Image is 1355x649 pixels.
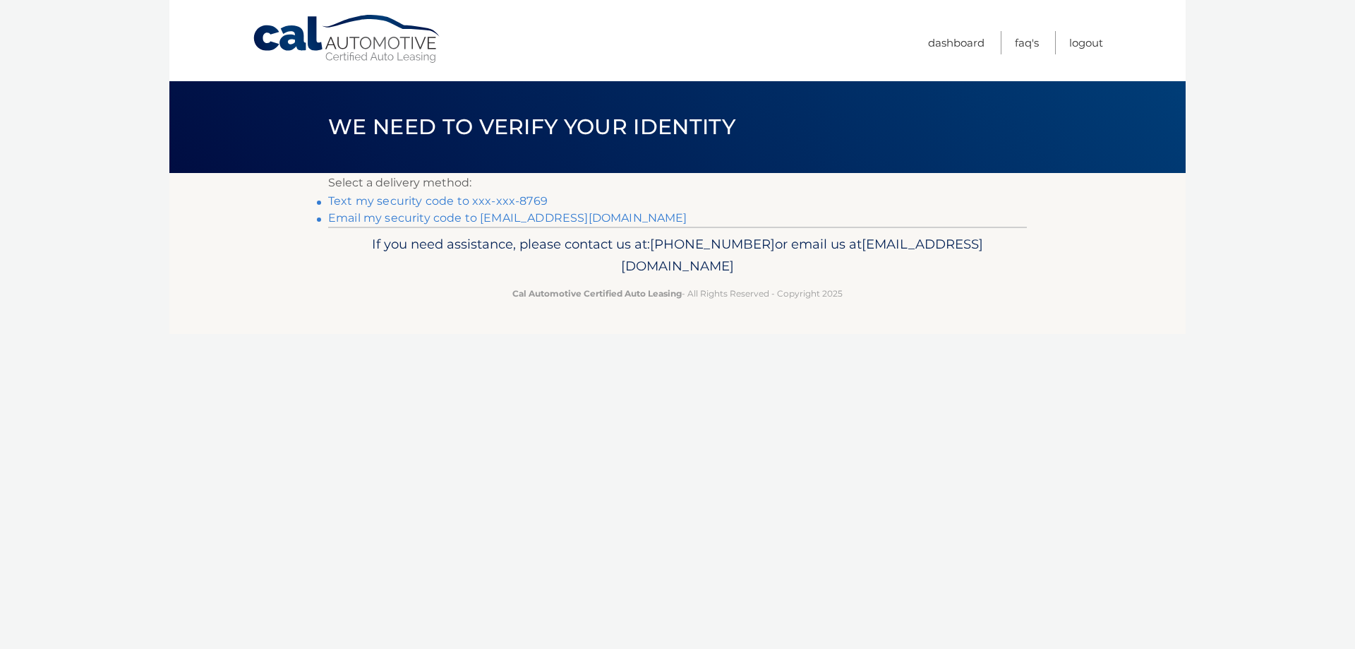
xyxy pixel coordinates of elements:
p: Select a delivery method: [328,173,1027,193]
p: - All Rights Reserved - Copyright 2025 [337,286,1018,301]
a: FAQ's [1015,31,1039,54]
a: Dashboard [928,31,984,54]
a: Text my security code to xxx-xxx-8769 [328,194,548,208]
p: If you need assistance, please contact us at: or email us at [337,233,1018,278]
span: [PHONE_NUMBER] [650,236,775,252]
a: Logout [1069,31,1103,54]
a: Email my security code to [EMAIL_ADDRESS][DOMAIN_NAME] [328,211,687,225]
a: Cal Automotive [252,14,442,64]
span: We need to verify your identity [328,114,735,140]
strong: Cal Automotive Certified Auto Leasing [512,288,682,299]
